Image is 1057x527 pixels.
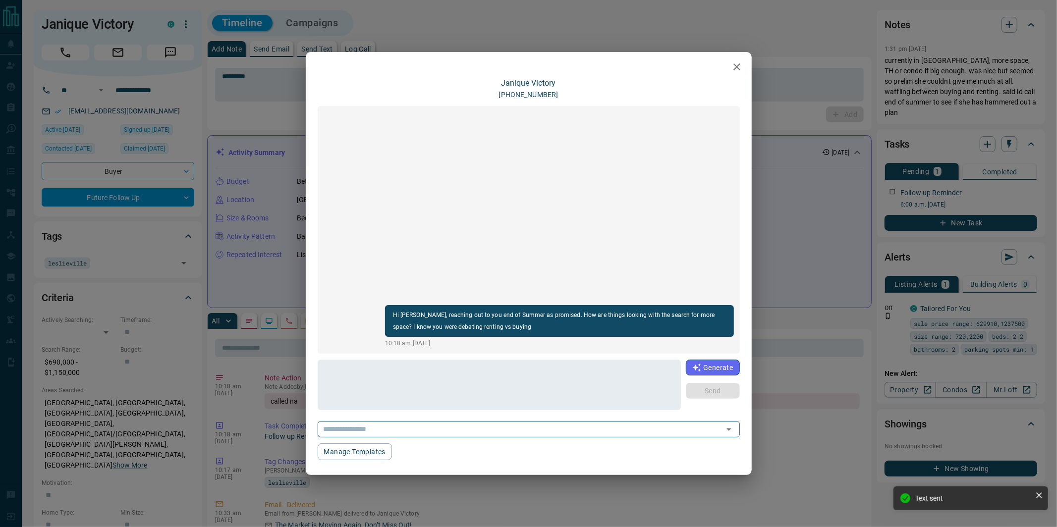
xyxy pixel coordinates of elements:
button: Manage Templates [318,443,392,460]
p: [PHONE_NUMBER] [499,90,558,100]
div: Text sent [915,494,1031,502]
button: Generate [686,360,739,375]
button: Open [722,422,736,436]
p: Hi [PERSON_NAME], reaching out to you end of Summer as promised. How are things looking with the ... [393,309,726,333]
p: 10:18 am [DATE] [385,339,734,348]
a: Janique Victory [501,78,556,88]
